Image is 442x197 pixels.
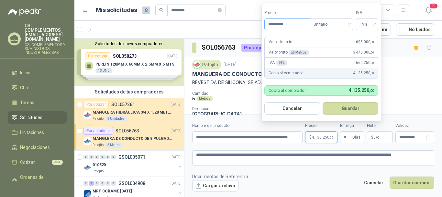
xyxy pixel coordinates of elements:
[218,7,222,13] span: close-circle
[93,188,132,194] p: MRP CORAME [DATE]
[8,171,67,191] a: Órdenes de Compra
[196,96,213,101] div: Metros
[192,96,195,101] p: 5
[390,177,434,189] button: Guardar cambios
[269,88,306,92] p: Cobro al comprador
[192,91,277,96] p: Cantidad
[370,51,374,54] span: ,00
[423,5,434,16] button: 19
[193,61,201,68] img: Company Logo
[340,123,364,129] label: Entrega
[96,6,137,15] h1: Mis solicitudes
[353,70,374,76] span: 4.135.250
[25,23,67,42] p: CSI COMPLEMENTOS [EMAIL_ADDRESS][DOMAIN_NAME]
[89,181,94,186] div: 3
[83,164,91,171] img: Company Logo
[83,137,91,145] img: Company Logo
[171,128,182,134] p: [DATE]
[370,40,374,44] span: ,00
[93,116,104,121] p: Patojito
[89,155,94,159] div: 0
[305,123,337,129] label: Precio
[360,19,374,29] span: 19%
[192,111,263,128] p: [GEOGRAPHIC_DATA], [STREET_ADDRESS] Santander de Quilichao , Cauca
[93,162,106,168] p: 010520
[276,60,288,66] div: 19 %
[192,71,374,78] p: MANGUERA DE CONDUCTO DE 8 PULGADAS DE ALAMBRE DE ACERO PU
[202,43,236,53] h3: SOL056763
[159,8,164,12] span: search
[269,39,292,45] p: Valor Unitario
[25,43,67,55] p: CSI COMPLEMENTOS Y SUMINISTROS INDUSTRIALES SAS
[192,173,248,180] p: Documentos de Referencia
[111,102,135,107] p: SOL057261
[429,3,438,9] span: 19
[367,131,393,143] p: $ 0,00
[83,153,183,174] a: 0 0 0 0 0 0 GSOL005071[DATE] Company Logo010520Patojito
[8,111,67,124] a: Solicitudes
[370,61,374,65] span: ,00
[269,70,303,76] p: Cobro al comprador
[192,106,263,111] p: Dirección
[94,181,99,186] div: 0
[373,135,380,139] span: 0
[93,109,173,116] p: MANGUERA HIDRÁULICA 3/4 X 1.20 METROS DE LONGITUD HR-HR-ACOPLADA
[111,155,116,159] div: 0
[349,88,374,93] span: 4.135.250
[269,49,309,55] p: Valor bruto
[111,181,116,186] div: 0
[8,156,67,168] a: Cotizar353
[100,155,105,159] div: 0
[83,181,88,186] div: 0
[20,129,44,136] span: Licitaciones
[192,60,221,69] div: Patojito
[264,10,310,16] label: Precio
[352,132,360,143] span: Días
[93,142,104,148] p: Patojito
[241,44,276,52] div: Por adjudicar
[118,181,145,186] p: GSOL004908
[356,10,378,16] label: IVA
[20,99,34,106] span: Tareas
[367,123,393,129] label: Flete
[52,160,63,165] span: 353
[396,23,434,36] button: No Leídos
[192,180,239,192] button: Cargar archivo
[314,19,349,29] span: Unitario
[369,89,374,93] span: ,00
[192,79,434,86] p: REVESTIDA DE SILICONA, SE ADJUNTA IMAGENES DE REFERENCIA
[105,155,110,159] div: 0
[100,181,105,186] div: 0
[323,102,378,115] button: Guardar
[118,155,145,159] p: GSOL005071
[83,101,109,108] div: Por cotizar
[192,123,303,129] label: Nombre del producto
[356,39,374,45] span: 695.000
[329,136,333,139] span: ,00
[74,98,184,124] a: Por cotizarSOL057261[DATE] Company LogoMANGUERA HIDRÁULICA 3/4 X 1.20 METROS DE LONGITUD HR-HR-AC...
[74,124,184,151] a: Por adjudicarSOL056763[DATE] Company LogoMANGUERA DE CONDUCTO DE 8 PULGADAS DE ALAMBRE DE ACERO P...
[171,154,182,160] p: [DATE]
[8,96,67,109] a: Tareas
[94,155,99,159] div: 0
[105,142,123,148] div: 5 Metros
[93,136,173,142] p: MANGUERA DE CONDUCTO DE 8 PULGADAS DE ALAMBRE DE ACERO PU
[370,71,374,75] span: ,00
[356,60,374,66] span: 660.250
[312,135,333,139] span: 4.135.250
[8,67,67,79] a: Inicio
[93,169,104,174] p: Patojito
[171,102,182,108] p: [DATE]
[105,116,127,121] div: 3 Unidades
[289,50,309,55] div: x 5 Metros
[8,126,67,139] a: Licitaciones
[218,8,222,12] span: close-circle
[8,141,67,154] a: Negociaciones
[353,49,374,55] span: 3.475.000
[20,159,35,166] span: Cotizar
[171,180,182,187] p: [DATE]
[20,144,50,151] span: Negociaciones
[224,62,237,68] p: [DATE]
[20,174,61,188] span: Órdenes de Compra
[105,181,110,186] div: 0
